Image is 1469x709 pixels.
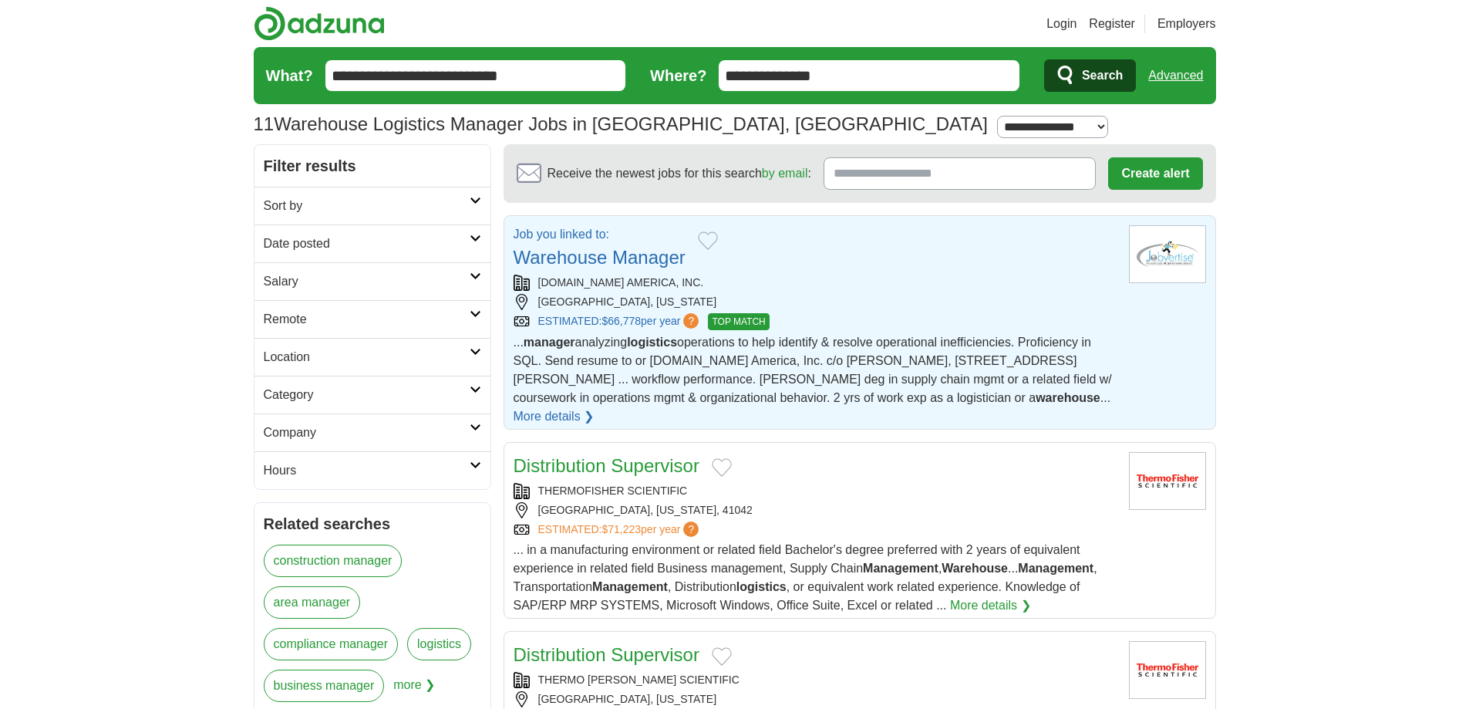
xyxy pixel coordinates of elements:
a: business manager [264,670,385,702]
a: Category [254,376,490,414]
span: TOP MATCH [708,313,769,330]
h2: Salary [264,272,470,291]
a: Location [254,338,490,376]
h2: Location [264,348,470,366]
img: Thermo Fisher Scientific logo [1129,452,1206,510]
a: Warehouse Manager [514,247,686,268]
h2: Category [264,386,470,404]
label: What? [266,64,313,87]
a: Register [1089,15,1135,33]
h2: Remote [264,310,470,329]
a: Distribution Supervisor [514,455,699,476]
h2: Sort by [264,197,470,215]
button: Add to favorite jobs [712,647,732,666]
strong: Management [592,580,668,593]
a: More details ❯ [950,596,1031,615]
span: ... analyzing operations to help identify & resolve operational inefficiencies. Proficiency in SQ... [514,336,1112,404]
a: Date posted [254,225,490,262]
a: Hours [254,451,490,489]
a: Employers [1157,15,1216,33]
span: $71,223 [601,523,641,535]
h1: Warehouse Logistics Manager Jobs in [GEOGRAPHIC_DATA], [GEOGRAPHIC_DATA] [254,113,988,134]
strong: Warehouse [942,562,1008,575]
div: [GEOGRAPHIC_DATA], [US_STATE] [514,691,1117,707]
h2: Related searches [264,512,481,535]
a: Salary [254,262,490,300]
img: Thermo Fisher Scientific logo [1129,641,1206,699]
a: Sort by [254,187,490,225]
h2: Hours [264,461,470,480]
span: ? [683,313,699,329]
h2: Filter results [254,145,490,187]
span: Search [1082,60,1123,91]
a: THERMOFISHER SCIENTIFIC [538,484,688,497]
span: ? [683,522,699,537]
a: Remote [254,300,490,338]
strong: logistics [627,336,677,349]
button: Create alert [1108,157,1202,190]
a: ESTIMATED:$66,778per year? [538,313,702,330]
a: compliance manager [264,628,399,660]
strong: Management [863,562,938,575]
p: Job you linked to: [514,225,686,244]
button: Add to favorite jobs [712,458,732,477]
div: [GEOGRAPHIC_DATA], [US_STATE], 41042 [514,502,1117,518]
span: 11 [254,110,275,138]
a: ESTIMATED:$71,223per year? [538,522,702,538]
a: Advanced [1148,60,1203,91]
strong: warehouse [1036,391,1100,404]
span: Receive the newest jobs for this search : [548,164,811,183]
img: Company logo [1129,225,1206,283]
a: Distribution Supervisor [514,644,699,665]
span: ... in a manufacturing environment or related field Bachelor's degree preferred with 2 years of e... [514,543,1097,612]
strong: manager [524,336,575,349]
a: THERMO [PERSON_NAME] SCIENTIFIC [538,674,740,686]
a: construction manager [264,545,403,577]
button: Search [1044,59,1136,92]
button: Add to favorite jobs [698,231,718,250]
h2: Date posted [264,235,470,253]
a: area manager [264,586,361,619]
a: Company [254,414,490,451]
strong: logistics [736,580,787,593]
a: by email [762,167,808,180]
img: Adzuna logo [254,6,385,41]
a: logistics [407,628,471,660]
a: More details ❯ [514,407,595,426]
h2: Company [264,424,470,442]
div: [DOMAIN_NAME] AMERICA, INC. [514,275,1117,291]
div: [GEOGRAPHIC_DATA], [US_STATE] [514,294,1117,310]
label: Where? [650,64,706,87]
a: Login [1046,15,1076,33]
strong: Management [1018,562,1093,575]
span: $66,778 [601,315,641,327]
